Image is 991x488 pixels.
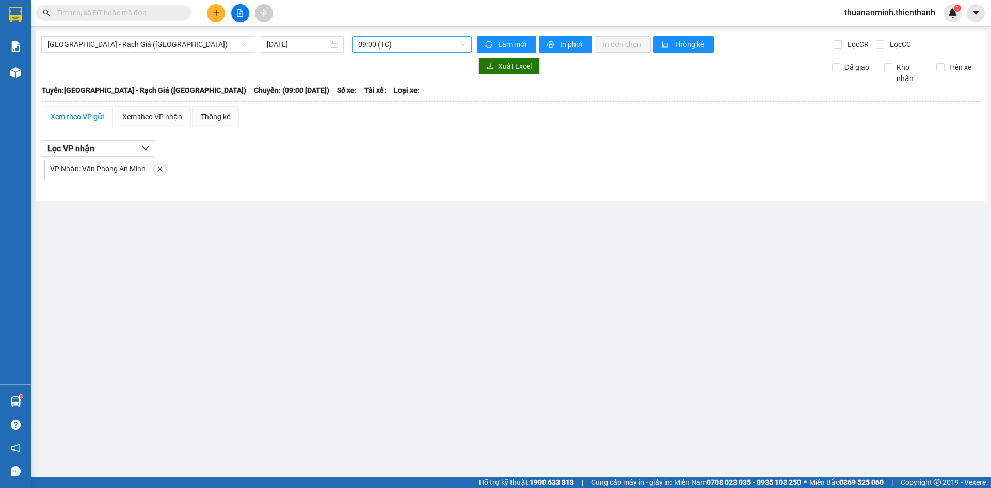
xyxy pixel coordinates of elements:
span: Miền Bắc [809,477,884,488]
span: In phơi [560,39,584,50]
span: Văn Phòng An Minh [52,19,132,41]
button: Lọc VP nhận [42,140,155,157]
input: 11/08/2025 [267,39,328,50]
span: Hoa Bằng (Hàng) [12,74,129,130]
button: caret-down [967,4,985,22]
span: bar-chart [662,41,670,49]
span: | [891,477,893,488]
strong: 1900 633 818 [530,478,574,486]
button: aim [255,4,273,22]
img: solution-icon [10,41,21,52]
span: Thống kê [675,39,706,50]
button: printerIn phơi [539,36,592,53]
span: down [141,144,150,152]
span: Hỗ trợ kỹ thuật: [479,477,574,488]
span: Cung cấp máy in - giấy in: [591,477,672,488]
span: Kho nhận [892,61,929,84]
span: | [582,477,583,488]
input: Tìm tên, số ĐT hoặc mã đơn [57,7,179,19]
strong: 0708 023 035 - 0935 103 250 [707,478,801,486]
span: Chị Hồng - 0914824639 [52,43,140,52]
span: sync [485,41,494,49]
img: warehouse-icon [10,396,21,407]
span: message [11,466,21,476]
span: aim [260,9,267,17]
span: printer [547,41,556,49]
button: downloadXuất Excel [478,58,540,74]
span: download [487,62,494,71]
button: plus [207,4,225,22]
span: Gửi: [52,19,132,41]
span: Miền Nam [674,477,801,488]
div: Xem theo VP nhận [122,111,182,122]
span: Sài Gòn - Rạch Giá (Hàng Hoá) [47,37,246,52]
span: [DATE] [76,6,106,17]
span: Đã giao [840,61,873,73]
button: file-add [231,4,249,22]
span: 19:08 [52,6,106,17]
img: HFRrbPx.png [4,26,11,279]
sup: 1 [954,5,961,12]
img: logo-vxr [9,7,22,22]
span: question-circle [11,420,21,430]
span: Tài xế: [364,85,386,96]
span: plus [213,9,220,17]
sup: 1 [20,395,23,398]
span: Lọc CR [843,39,870,50]
span: Làm mới [498,39,528,50]
span: Chuyến: (09:00 [DATE]) [254,85,329,96]
button: In đơn chọn [595,36,651,53]
span: Trên xe [945,61,976,73]
span: Số xe: [337,85,357,96]
span: copyright [934,479,941,486]
span: thuananminh.thienthanh [836,6,944,19]
button: bar-chartThống kê [653,36,714,53]
span: ⚪️ [804,480,807,484]
span: VP Nhận: Văn Phòng An Minh [50,165,146,173]
span: close [154,166,166,173]
span: caret-down [971,8,981,18]
button: syncLàm mới [477,36,536,53]
span: Xuất Excel [498,60,532,72]
strong: 0369 525 060 [839,478,884,486]
img: warehouse-icon [10,67,21,78]
span: notification [11,443,21,453]
button: close [154,163,166,176]
span: Lọc CC [886,39,913,50]
span: search [43,9,50,17]
div: Xem theo VP gửi [51,111,104,122]
span: file-add [236,9,244,17]
span: 1 [955,5,959,12]
span: Lọc VP nhận [47,142,94,155]
b: Tuyến: [GEOGRAPHIC_DATA] - Rạch Giá ([GEOGRAPHIC_DATA]) [42,86,246,95]
span: Loại xe: [394,85,420,96]
div: Thống kê [201,111,230,122]
strong: ĐC: [52,54,74,68]
span: 09:00 (TC) [358,37,466,52]
img: icon-new-feature [948,8,957,18]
